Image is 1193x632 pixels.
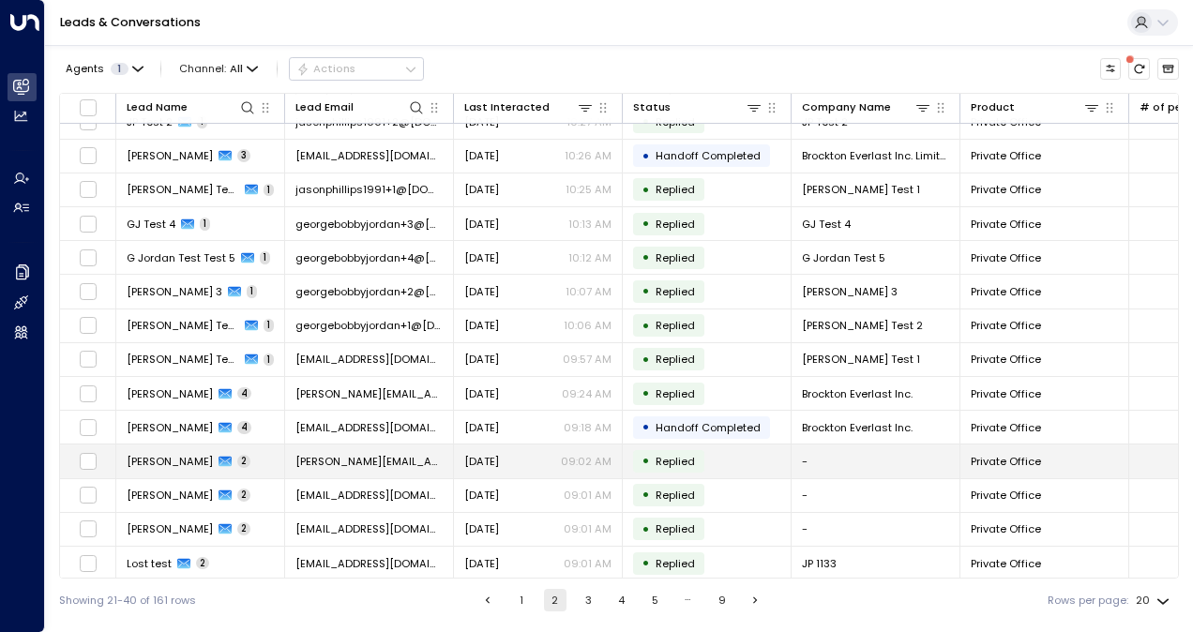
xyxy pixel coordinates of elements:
button: Go to page 5 [643,589,666,611]
span: Replied [656,318,695,333]
span: Lost test [127,556,172,571]
span: All [230,63,243,75]
span: Yesterday [464,521,499,536]
div: Last Interacted [464,98,550,116]
div: Status [633,98,763,116]
span: Replied [656,250,695,265]
span: Replied [656,386,695,401]
span: G Jordan Test 5 [802,250,885,265]
div: Actions [296,62,355,75]
span: nicolablane0@gmail.com [295,521,443,536]
nav: pagination navigation [476,589,767,611]
span: griller@brocktoneverlast.com [295,148,443,163]
p: 10:13 AM [568,217,612,232]
div: Product [971,98,1100,116]
button: Channel:All [174,58,264,79]
span: 4 [237,387,251,400]
p: 09:57 AM [563,352,612,367]
button: Go to previous page [476,589,499,611]
span: Replied [656,217,695,232]
span: Toggle select row [79,519,98,538]
span: georgebobbyjordan+2@hotmail.com [295,284,443,299]
span: Toggle select row [79,384,98,403]
span: Private Office [971,217,1041,232]
span: Toggle select row [79,248,98,267]
span: 4 [237,421,251,434]
span: Replied [656,182,695,197]
span: George Test 1 [802,352,920,367]
div: • [642,211,650,236]
span: Toggle select row [79,418,98,437]
span: Replied [656,284,695,299]
span: 2 [237,489,250,502]
span: georgebobbyjordan+1@hotmail.com [295,318,443,333]
div: Button group with a nested menu [289,57,424,80]
span: 2 [237,522,250,535]
span: Yesterday [464,352,499,367]
span: Umberto Cambiaso [127,420,213,435]
span: Toggle select row [79,180,98,199]
button: Go to page 4 [611,589,633,611]
span: G Jordan Test Test 5 [127,250,235,265]
span: Brockton Everlast Inc. Limited [802,148,949,163]
span: Private Office [971,318,1041,333]
span: Toggle select row [79,215,98,233]
div: • [642,143,650,169]
div: 20 [1136,589,1173,612]
span: Private Office [971,250,1041,265]
span: Private Office [971,182,1041,197]
span: Private Office [971,352,1041,367]
p: 10:25 AM [566,182,612,197]
button: Agents1 [59,58,148,79]
span: 1 [260,251,270,264]
div: Lead Name [127,98,256,116]
span: Yesterday [464,420,499,435]
span: Toggle select row [79,282,98,301]
span: George Jordan 3 [802,284,898,299]
span: Private Office [971,386,1041,401]
button: page 2 [544,589,566,611]
td: - [792,444,960,477]
span: Private Office [971,420,1041,435]
div: • [642,448,650,474]
div: Product [971,98,1015,116]
div: • [642,482,650,507]
span: Toggle select all [79,98,98,117]
span: Channel: [174,58,264,79]
span: Brockton Everlast Inc. [802,420,913,435]
span: 2 [237,455,250,468]
span: GJ Test 4 [802,217,851,232]
span: Brockton Everlast Inc. [802,386,913,401]
span: Replied [656,488,695,503]
span: George Test 2 [802,318,923,333]
span: Yesterday [464,148,499,163]
button: Go to page 1 [510,589,533,611]
div: Company Name [802,98,891,116]
p: 09:02 AM [561,454,612,469]
span: GJ Test 4 [127,217,175,232]
td: - [792,513,960,546]
span: 1 [264,354,274,367]
span: Nicola Merry [127,521,213,536]
p: 09:01 AM [564,556,612,571]
span: Mark Griller [127,148,213,163]
span: Yesterday [464,454,499,469]
div: … [677,589,700,611]
p: 10:06 AM [564,318,612,333]
span: Yesterday [464,318,499,333]
span: Private Office [971,556,1041,571]
div: Lead Email [295,98,425,116]
span: Yesterday [464,250,499,265]
span: Alexander Gunn [127,386,213,401]
span: samsalesai5@gmail.com [295,556,443,571]
span: Replied [656,454,695,469]
span: Private Office [971,521,1041,536]
span: There are new threads available. Refresh the grid to view the latest updates. [1128,58,1150,80]
span: 2 [196,557,209,570]
button: Archived Leads [1157,58,1179,80]
span: Jason P Test 1 [802,182,920,197]
span: Yesterday [464,182,499,197]
span: Replied [656,556,695,571]
p: 09:01 AM [564,488,612,503]
p: 09:01 AM [564,521,612,536]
